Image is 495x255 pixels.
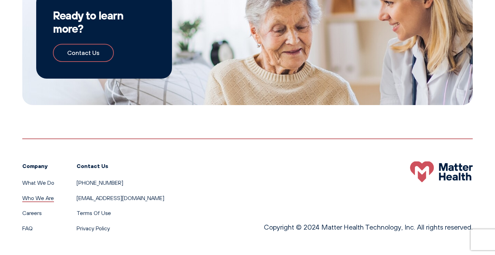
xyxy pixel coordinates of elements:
[22,225,33,232] a: FAQ
[264,222,473,233] p: Copyright © 2024 Matter Health Technology, Inc. All rights reserved.
[77,179,123,186] a: [PHONE_NUMBER]
[53,9,155,35] h2: Ready to learn more?
[22,161,54,170] h3: Company
[77,194,164,201] a: [EMAIL_ADDRESS][DOMAIN_NAME]
[77,225,110,232] a: Privacy Policy
[53,44,114,62] a: Contact Us
[77,209,111,216] a: Terms Of Use
[22,179,54,186] a: What We Do
[77,161,164,170] h3: Contact Us
[22,209,42,216] a: Careers
[22,194,54,201] a: Who We Are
